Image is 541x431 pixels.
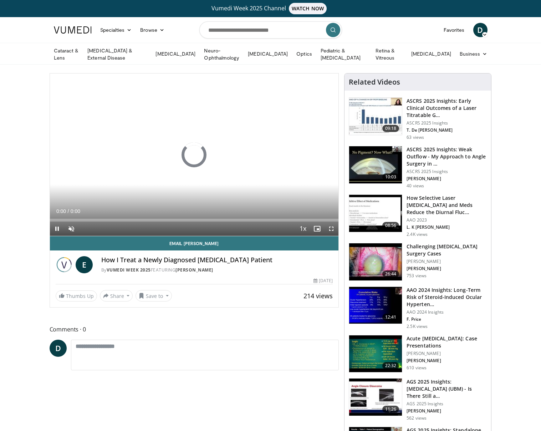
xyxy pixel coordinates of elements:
[349,287,402,324] img: d1bebadf-5ef8-4c82-bd02-47cdd9740fa5.150x105_q85_crop-smart_upscale.jpg
[175,267,213,273] a: [PERSON_NAME]
[407,176,487,182] p: [PERSON_NAME]
[382,362,399,369] span: 22:32
[407,224,487,230] p: L. K [PERSON_NAME]
[54,26,92,34] img: VuMedi Logo
[101,256,333,264] h4: How I Treat a Newly Diagnosed [MEDICAL_DATA] Patient
[83,47,151,61] a: [MEDICAL_DATA] & External Disease
[407,324,428,329] p: 2.5K views
[382,406,399,413] span: 11:26
[303,291,333,300] span: 214 views
[50,222,64,236] button: Pause
[407,97,487,119] h3: ASCRS 2025 Insights: Early Clinical Outcomes of a Laser Titratable G…
[349,243,487,281] a: 26:44 Challenging [MEDICAL_DATA] Surgery Cases [PERSON_NAME] [PERSON_NAME] 753 views
[244,47,292,61] a: [MEDICAL_DATA]
[407,146,487,167] h3: ASCRS 2025 Insights: Weak Outflow - My Approach to Angle Surgery in …
[349,287,487,329] a: 12:41 AAO 2024 Insights: Long-Term Risk of Steroid-Induced Ocular Hyperten… AAO 2024 Insights F. ...
[407,273,427,279] p: 753 views
[50,325,339,334] span: Comments 0
[68,208,69,214] span: /
[407,243,487,257] h3: Challenging [MEDICAL_DATA] Surgery Cases
[349,146,487,189] a: 10:03 ASCRS 2025 Insights: Weak Outflow - My Approach to Angle Surgery in … ASCRS 2025 Insights [...
[407,169,487,174] p: ASCRS 2025 Insights
[76,256,93,273] a: E
[349,335,487,373] a: 22:32 Acute [MEDICAL_DATA]: Case Presentations [PERSON_NAME] [PERSON_NAME] 610 views
[349,78,400,86] h4: Related Videos
[200,47,244,61] a: Neuro-Ophthalmology
[349,146,402,183] img: c4ee65f2-163e-44d3-aede-e8fb280be1de.150x105_q85_crop-smart_upscale.jpg
[50,47,83,61] a: Cataract & Lens
[56,290,97,301] a: Thumbs Up
[349,378,487,421] a: 11:26 AGS 2025 Insights: [MEDICAL_DATA] (UBM) - Is There Still a… AGS 2025 Insights [PERSON_NAME]...
[313,278,333,284] div: [DATE]
[407,47,455,61] a: [MEDICAL_DATA]
[349,335,402,372] img: 70667664-86a4-45d1-8ebc-87674d5d23cb.150x105_q85_crop-smart_upscale.jpg
[473,23,488,37] a: D
[407,287,487,308] h3: AAO 2024 Insights: Long-Term Risk of Steroid-Induced Ocular Hyperten…
[289,3,327,14] span: WATCH NOW
[71,208,80,214] span: 0:00
[407,127,487,133] p: T. De [PERSON_NAME]
[296,222,310,236] button: Playback Rate
[407,120,487,126] p: ASCRS 2025 Insights
[349,97,487,140] a: 09:18 ASCRS 2025 Insights: Early Clinical Outcomes of a Laser Titratable G… ASCRS 2025 Insights T...
[407,415,427,421] p: 562 views
[324,222,338,236] button: Fullscreen
[382,222,399,229] span: 08:56
[349,98,402,135] img: b8bf30ca-3013-450f-92b0-de11c61660f8.150x105_q85_crop-smart_upscale.jpg
[382,125,399,132] span: 09:18
[407,316,487,322] p: F. Price
[136,23,169,37] a: Browse
[407,335,487,349] h3: Acute [MEDICAL_DATA]: Case Presentations
[96,23,136,37] a: Specialties
[407,183,424,189] p: 40 views
[407,232,428,237] p: 2.4K views
[382,270,399,278] span: 26:44
[107,267,151,273] a: Vumedi Week 2025
[371,47,407,61] a: Retina & Vitreous
[382,314,399,321] span: 12:41
[455,47,492,61] a: Business
[101,267,333,273] div: By FEATURING
[100,290,133,301] button: Share
[151,47,200,61] a: [MEDICAL_DATA]
[407,358,487,364] p: [PERSON_NAME]
[407,401,487,407] p: AGS 2025 Insights
[56,256,73,273] img: Vumedi Week 2025
[407,408,487,414] p: [PERSON_NAME]
[50,340,67,357] a: D
[407,365,427,371] p: 610 views
[292,47,316,61] a: Optics
[199,21,342,39] input: Search topics, interventions
[407,309,487,315] p: AAO 2024 Insights
[349,195,402,232] img: 420b1191-3861-4d27-8af4-0e92e58098e4.150x105_q85_crop-smart_upscale.jpg
[439,23,469,37] a: Favorites
[316,47,371,61] a: Pediatric & [MEDICAL_DATA]
[50,219,339,222] div: Progress Bar
[55,3,486,14] a: Vumedi Week 2025 ChannelWATCH NOW
[136,290,172,301] button: Save to
[407,135,424,140] p: 63 views
[349,379,402,416] img: e89d9ca0-2a00-4e8a-87e7-a62f747f1d8a.150x105_q85_crop-smart_upscale.jpg
[50,236,339,250] a: Email [PERSON_NAME]
[349,194,487,237] a: 08:56 How Selective Laser [MEDICAL_DATA] and Meds Reduce the Diurnal Fluc… AAO 2023 L. K [PERSON_...
[382,173,399,181] span: 10:03
[407,217,487,223] p: AAO 2023
[407,194,487,216] h3: How Selective Laser [MEDICAL_DATA] and Meds Reduce the Diurnal Fluc…
[310,222,324,236] button: Enable picture-in-picture mode
[56,208,66,214] span: 0:00
[64,222,78,236] button: Unmute
[407,351,487,356] p: [PERSON_NAME]
[407,378,487,400] h3: AGS 2025 Insights: [MEDICAL_DATA] (UBM) - Is There Still a…
[50,73,339,236] video-js: Video Player
[349,243,402,280] img: 05a6f048-9eed-46a7-93e1-844e43fc910c.150x105_q85_crop-smart_upscale.jpg
[407,259,487,264] p: [PERSON_NAME]
[407,266,487,272] p: [PERSON_NAME]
